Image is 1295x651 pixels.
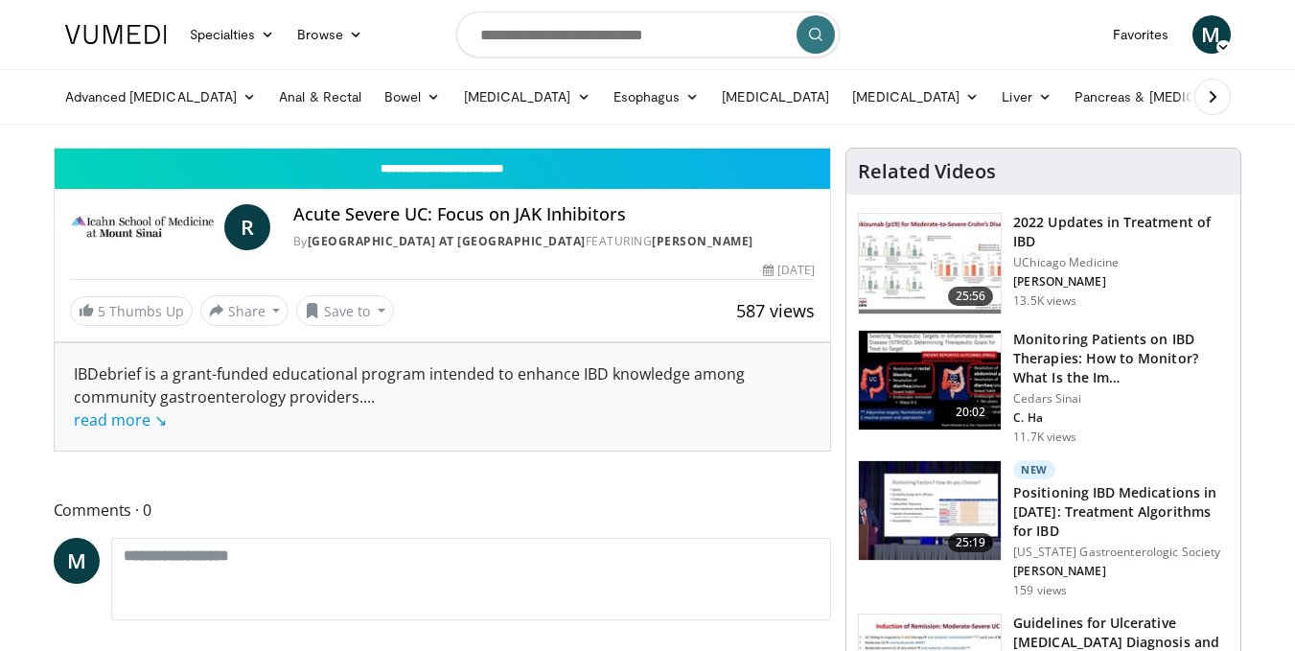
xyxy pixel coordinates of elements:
h3: Positioning IBD Medications in [DATE]: Treatment Algorithms for IBD [1013,483,1229,541]
a: Esophagus [602,78,711,116]
button: Share [200,295,289,326]
a: [MEDICAL_DATA] [710,78,841,116]
span: 20:02 [948,403,994,422]
span: Comments 0 [54,498,832,523]
a: 20:02 Monitoring Patients on IBD Therapies: How to Monitor? What Is the Im… Cedars Sinai C. Ha 11... [858,330,1229,445]
img: VuMedi Logo [65,25,167,44]
p: [PERSON_NAME] [1013,274,1229,290]
div: [DATE] [763,262,815,279]
a: Favorites [1101,15,1181,54]
button: Save to [296,295,394,326]
h3: Monitoring Patients on IBD Therapies: How to Monitor? What Is the Im… [1013,330,1229,387]
span: 25:19 [948,533,994,552]
input: Search topics, interventions [456,12,840,58]
img: 9ce3f8e3-680b-420d-aa6b-dcfa94f31065.150x105_q85_crop-smart_upscale.jpg [859,461,1001,561]
a: R [224,204,270,250]
span: 587 views [736,299,815,322]
div: By FEATURING [293,233,815,250]
p: 11.7K views [1013,430,1076,445]
span: 5 [98,302,105,320]
h4: Related Videos [858,160,996,183]
a: Bowel [373,78,451,116]
p: UChicago Medicine [1013,255,1229,270]
a: read more ↘ [74,409,167,430]
p: C. Ha [1013,410,1229,426]
h3: 2022 Updates in Treatment of IBD [1013,213,1229,251]
p: 13.5K views [1013,293,1076,309]
a: M [1192,15,1231,54]
a: 25:56 2022 Updates in Treatment of IBD UChicago Medicine [PERSON_NAME] 13.5K views [858,213,1229,314]
a: Advanced [MEDICAL_DATA] [54,78,268,116]
a: M [54,538,100,584]
img: 9393c547-9b5d-4ed4-b79d-9c9e6c9be491.150x105_q85_crop-smart_upscale.jpg [859,214,1001,314]
p: [PERSON_NAME] [1013,564,1229,579]
a: Browse [286,15,374,54]
a: [GEOGRAPHIC_DATA] at [GEOGRAPHIC_DATA] [308,233,586,249]
a: [MEDICAL_DATA] [452,78,602,116]
a: [MEDICAL_DATA] [841,78,990,116]
img: 609225da-72ea-422a-b68c-0f05c1f2df47.150x105_q85_crop-smart_upscale.jpg [859,331,1001,430]
div: IBDebrief is a grant-funded educational program intended to enhance IBD knowledge among community... [74,362,812,431]
a: Liver [990,78,1062,116]
span: 25:56 [948,287,994,306]
p: [US_STATE] Gastroenterologic Society [1013,545,1229,560]
h4: Acute Severe UC: Focus on JAK Inhibitors [293,204,815,225]
a: 5 Thumbs Up [70,296,193,326]
p: Cedars Sinai [1013,391,1229,407]
a: 25:19 New Positioning IBD Medications in [DATE]: Treatment Algorithms for IBD [US_STATE] Gastroen... [858,460,1229,598]
img: Icahn School of Medicine at Mount Sinai [70,204,217,250]
a: Anal & Rectal [267,78,373,116]
p: 159 views [1013,583,1067,598]
a: Specialties [178,15,287,54]
a: [PERSON_NAME] [652,233,753,249]
p: New [1013,460,1055,479]
a: Pancreas & [MEDICAL_DATA] [1063,78,1287,116]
